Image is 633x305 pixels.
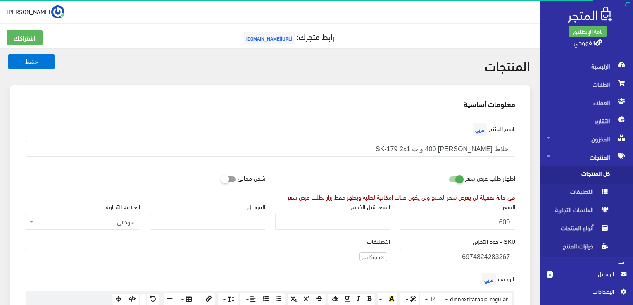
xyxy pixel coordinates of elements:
img: ... [51,5,64,19]
span: الرسائل [559,269,614,278]
a: التصنيفات [540,184,633,203]
a: العملاء [540,93,633,112]
span: كل المنتجات [547,166,609,184]
span: المخزون [547,130,626,148]
span: سوكاني [25,214,140,230]
a: اشتراكك [7,30,43,45]
label: العلامة التجارية [106,202,140,211]
label: السعر قبل الخصم [351,202,390,211]
a: المنتجات [540,148,633,166]
span: [PERSON_NAME] [7,6,50,17]
h2: المنتجات [10,58,530,72]
span: سوكاني [35,218,135,226]
label: شحن مجاني [238,170,265,186]
a: ... [PERSON_NAME] [7,5,64,18]
a: اﻹعدادات [547,287,626,300]
a: الرئيسية [540,57,633,75]
span: العملاء [547,93,626,112]
h2: معلومات أساسية [25,100,515,107]
span: أنواع المنتجات [547,221,609,239]
a: القهوجي [574,36,602,48]
span: خيارات المنتج [547,239,609,257]
span: التصنيفات [547,184,609,203]
label: السعر [502,202,515,211]
label: SKU - كود التخزين [473,236,515,245]
a: العلامات التجارية [540,203,633,221]
span: الطلبات [547,75,626,93]
span: المنتجات [547,148,626,166]
span: عربي [473,123,487,136]
label: التصنيفات [367,236,390,245]
label: الموديل [247,202,265,211]
a: خيارات المنتج [540,239,633,257]
a: رابط متجرك:[URL][DOMAIN_NAME] [242,29,335,44]
a: المخزون [540,130,633,148]
span: التسويق [547,257,626,275]
img: . [568,7,612,23]
li: سوكاني [359,252,387,261]
a: باقة الإنطلاق [569,26,607,37]
span: dinnextltarabic-regular [450,293,508,304]
span: × [381,253,384,261]
span: الرئيسية [547,57,626,75]
span: 14 [430,293,436,304]
label: الوصف [480,271,514,288]
span: [URL][DOMAIN_NAME] [244,32,295,44]
div: في حالة تفعيلة لن يعرض سعر المنتج ولن يكون هناك امكانية لطلبه ويظهر فقط زرار لطلب عرض سعر [288,193,515,202]
span: التقارير [547,112,626,130]
a: التقارير [540,112,633,130]
span: 4 [547,271,553,278]
span: اﻹعدادات [553,287,614,296]
a: أنواع المنتجات [540,221,633,239]
label: اسم المنتج [471,121,514,138]
button: حفظ [8,54,55,69]
span: عربي [482,273,496,286]
label: اظهار طلب عرض سعر [465,170,515,186]
a: 4 الرسائل [547,269,626,287]
a: كل المنتجات [540,166,633,184]
span: العلامات التجارية [547,203,609,221]
a: الطلبات [540,75,633,93]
